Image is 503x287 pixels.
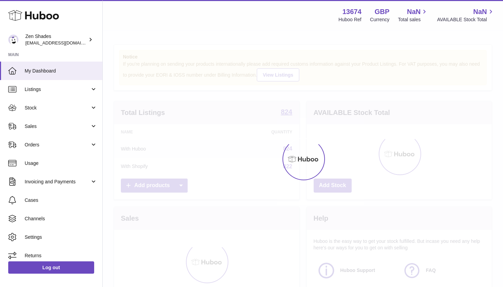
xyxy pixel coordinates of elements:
[25,33,87,46] div: Zen Shades
[25,160,97,167] span: Usage
[398,16,428,23] span: Total sales
[25,86,90,93] span: Listings
[473,7,487,16] span: NaN
[25,234,97,240] span: Settings
[437,16,495,23] span: AVAILABLE Stock Total
[25,179,90,185] span: Invoicing and Payments
[342,7,362,16] strong: 13674
[407,7,420,16] span: NaN
[25,142,90,148] span: Orders
[375,7,389,16] strong: GBP
[8,35,18,45] img: hristo@zenshades.co.uk
[25,252,97,259] span: Returns
[25,68,97,74] span: My Dashboard
[25,105,90,111] span: Stock
[370,16,390,23] div: Currency
[398,7,428,23] a: NaN Total sales
[8,261,94,274] a: Log out
[25,197,97,204] span: Cases
[25,40,101,45] span: [EMAIL_ADDRESS][DOMAIN_NAME]
[25,216,97,222] span: Channels
[25,123,90,130] span: Sales
[339,16,362,23] div: Huboo Ref
[437,7,495,23] a: NaN AVAILABLE Stock Total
